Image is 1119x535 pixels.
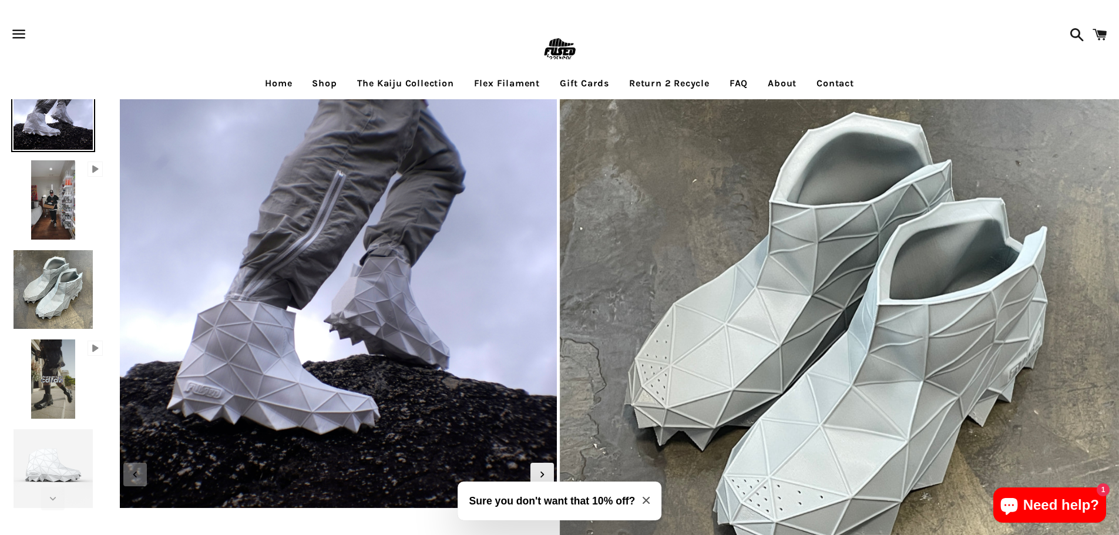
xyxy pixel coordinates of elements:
[11,248,95,331] img: [3D printed Shoes] - lightweight custom 3dprinted shoes sneakers sandals fused footwear
[551,69,618,98] a: Gift Cards
[759,69,805,98] a: About
[465,69,549,98] a: Flex Filament
[721,69,757,98] a: FAQ
[530,463,554,486] div: Next slide
[11,427,95,510] img: [3D printed Shoes] - lightweight custom 3dprinted shoes sneakers sandals fused footwear
[256,69,301,98] a: Home
[348,69,463,98] a: The Kaiju Collection
[540,31,579,69] img: FUSEDfootwear
[808,69,863,98] a: Contact
[303,69,345,98] a: Shop
[620,69,718,98] a: Return 2 Recycle
[990,487,1110,526] inbox-online-store-chat: Shopify online store chat
[123,463,147,486] div: Previous slide
[11,69,95,152] img: [3D printed Shoes] - lightweight custom 3dprinted shoes sneakers sandals fused footwear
